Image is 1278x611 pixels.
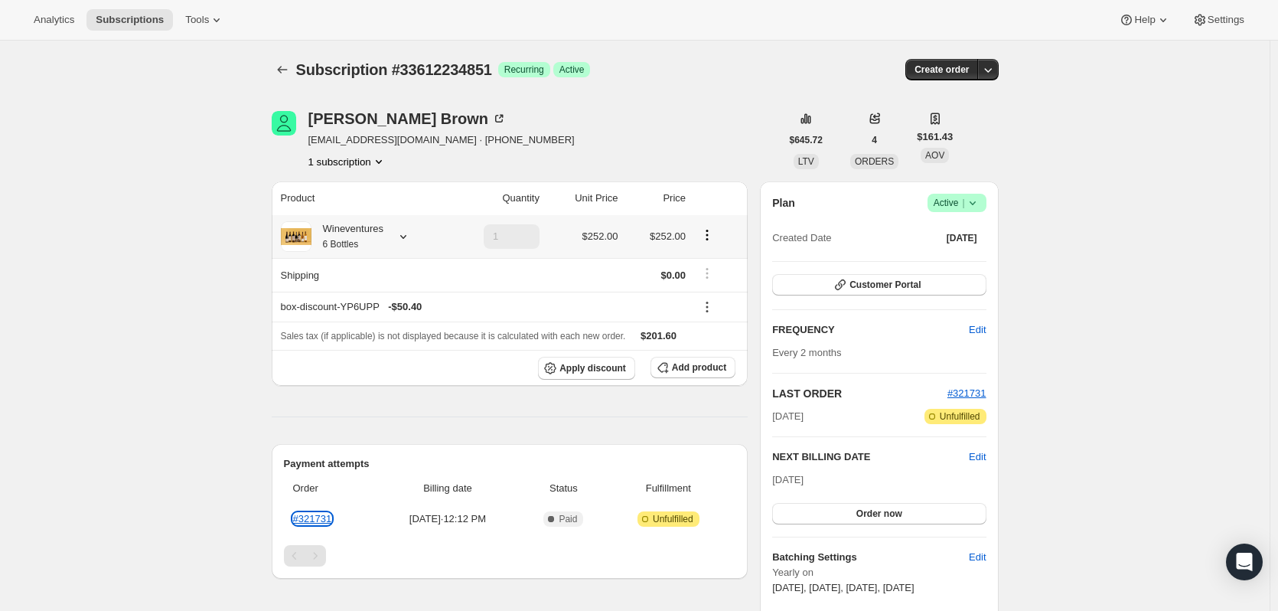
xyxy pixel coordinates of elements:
[772,550,969,565] h6: Batching Settings
[281,331,626,341] span: Sales tax (if applicable) is not displayed because it is calculated with each new order.
[856,508,902,520] span: Order now
[296,61,492,78] span: Subscription #33612234851
[388,299,422,315] span: - $50.40
[772,503,986,524] button: Order now
[772,347,841,358] span: Every 2 months
[176,9,233,31] button: Tools
[917,129,953,145] span: $161.43
[1183,9,1254,31] button: Settings
[272,258,447,292] th: Shipping
[947,387,986,399] a: #321731
[969,550,986,565] span: Edit
[772,409,804,424] span: [DATE]
[969,322,986,338] span: Edit
[650,230,686,242] span: $252.00
[960,545,995,570] button: Edit
[308,132,575,148] span: [EMAIL_ADDRESS][DOMAIN_NAME] · [PHONE_NUMBER]
[1134,14,1155,26] span: Help
[772,449,969,465] h2: NEXT BILLING DATE
[947,386,986,401] button: #321731
[559,513,577,525] span: Paid
[559,64,585,76] span: Active
[559,362,626,374] span: Apply discount
[1226,544,1263,580] div: Open Intercom Messenger
[323,239,359,250] small: 6 Bottles
[772,386,947,401] h2: LAST ORDER
[772,322,969,338] h2: FREQUENCY
[962,197,964,209] span: |
[862,129,886,151] button: 4
[772,565,986,580] span: Yearly on
[610,481,726,496] span: Fulfillment
[960,318,995,342] button: Edit
[661,270,686,281] span: $0.00
[937,227,986,249] button: [DATE]
[284,456,736,472] h2: Payment attempts
[1208,14,1244,26] span: Settings
[1110,9,1179,31] button: Help
[378,481,517,496] span: Billing date
[855,156,894,167] span: ORDERS
[672,361,726,374] span: Add product
[185,14,209,26] span: Tools
[446,181,544,215] th: Quantity
[772,230,831,246] span: Created Date
[308,111,507,126] div: [PERSON_NAME] Brown
[969,449,986,465] button: Edit
[623,181,691,215] th: Price
[34,14,74,26] span: Analytics
[284,472,374,505] th: Order
[293,513,332,524] a: #321731
[526,481,601,496] span: Status
[650,357,735,378] button: Add product
[284,545,736,567] nav: Pagination
[905,59,978,80] button: Create order
[872,134,877,146] span: 4
[695,265,719,282] button: Shipping actions
[695,227,719,243] button: Product actions
[798,156,814,167] span: LTV
[308,154,386,169] button: Product actions
[272,59,293,80] button: Subscriptions
[781,129,832,151] button: $645.72
[790,134,823,146] span: $645.72
[772,195,795,211] h2: Plan
[86,9,173,31] button: Subscriptions
[653,513,693,525] span: Unfulfilled
[311,221,383,252] div: Wineventures
[272,111,296,136] span: Beth Brown
[582,230,618,242] span: $252.00
[641,330,676,341] span: $201.60
[925,150,944,161] span: AOV
[914,64,969,76] span: Create order
[772,474,804,485] span: [DATE]
[940,410,980,423] span: Unfulfilled
[772,582,914,593] span: [DATE], [DATE], [DATE], [DATE]
[378,511,517,527] span: [DATE] · 12:12 PM
[504,64,544,76] span: Recurring
[544,181,623,215] th: Unit Price
[772,274,986,296] button: Customer Portal
[281,299,686,315] div: box-discount-YP6UPP
[947,232,977,244] span: [DATE]
[272,181,447,215] th: Product
[24,9,83,31] button: Analytics
[538,357,635,380] button: Apply discount
[96,14,164,26] span: Subscriptions
[934,195,980,211] span: Active
[849,279,921,291] span: Customer Portal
